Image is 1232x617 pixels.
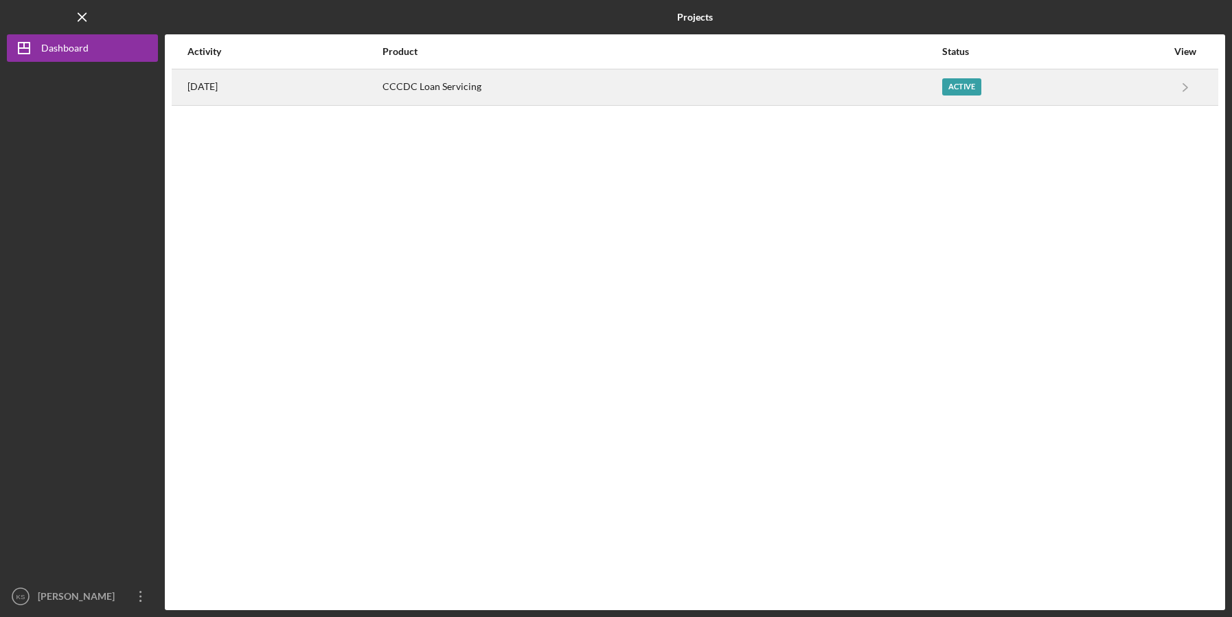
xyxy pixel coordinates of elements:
[942,78,981,96] div: Active
[187,81,218,92] time: 2025-06-04 14:23
[41,34,89,65] div: Dashboard
[7,583,158,610] button: KS[PERSON_NAME]
[7,34,158,62] button: Dashboard
[34,583,124,614] div: [PERSON_NAME]
[16,593,25,601] text: KS
[677,12,713,23] b: Projects
[383,70,940,104] div: CCCDC Loan Servicing
[1168,46,1202,57] div: View
[942,46,1167,57] div: Status
[383,46,940,57] div: Product
[187,46,381,57] div: Activity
